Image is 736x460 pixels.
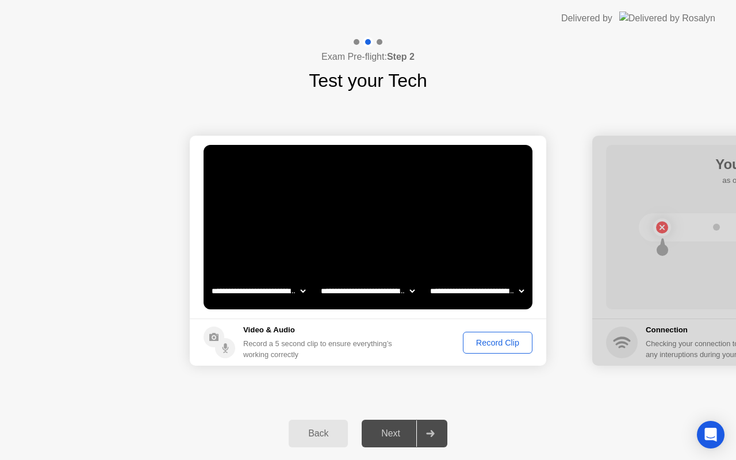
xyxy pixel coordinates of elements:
h1: Test your Tech [309,67,427,94]
b: Step 2 [387,52,415,62]
div: Back [292,428,344,439]
img: Delivered by Rosalyn [619,11,715,25]
div: Record Clip [467,338,528,347]
div: Open Intercom Messenger [697,421,724,448]
button: Record Clip [463,332,532,354]
div: Record a 5 second clip to ensure everything’s working correctly [243,338,397,360]
h4: Exam Pre-flight: [321,50,415,64]
div: Delivered by [561,11,612,25]
select: Available speakers [319,279,417,302]
button: Back [289,420,348,447]
select: Available cameras [209,279,308,302]
select: Available microphones [428,279,526,302]
div: Next [365,428,416,439]
h5: Video & Audio [243,324,397,336]
button: Next [362,420,447,447]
